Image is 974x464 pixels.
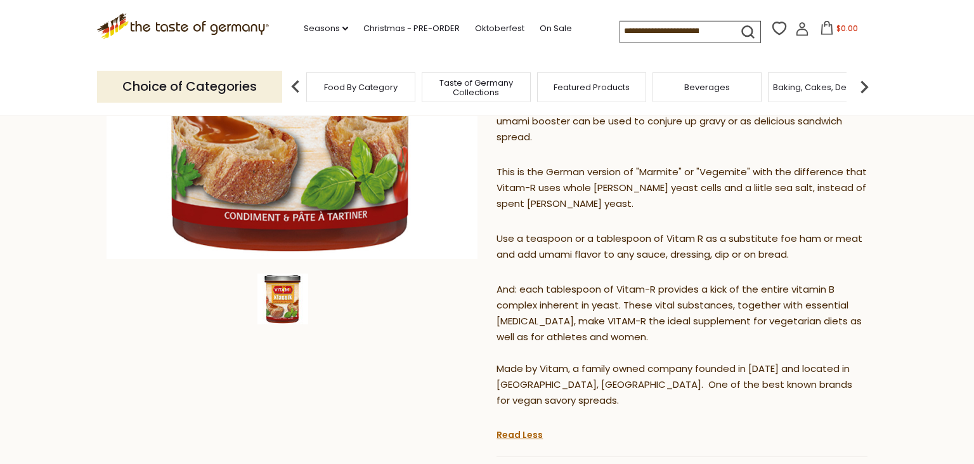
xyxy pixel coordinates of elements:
a: Beverages [684,83,730,92]
span: $0.00 [836,23,858,34]
a: Baking, Cakes, Desserts [773,83,871,92]
img: previous arrow [283,74,308,100]
p: This is the German version of "Marmite" or "Vegemite" with the difference that Vitam-R uses whole... [497,164,867,212]
img: Vitam-R Classic Yeast Extract, Plant-Based Savory Spread, 8.8 oz [257,274,308,324]
a: Oktoberfest [475,22,524,36]
p: And: each tablespoon of Vitam-R provides a kick of the entire vitamin B complex inherent in yeast... [497,282,867,409]
img: next arrow [852,74,877,100]
a: Seasons [304,22,348,36]
a: Christmas - PRE-ORDER [363,22,460,36]
a: Read Less [497,428,543,441]
a: Food By Category [324,83,398,92]
a: On Sale [540,22,572,36]
p: Use a teaspoon or a tablespoon of Vitam R as a substitute foe ham or meat and add umami flavor to... [497,231,867,263]
a: Taste of Germany Collections [425,78,527,97]
a: Featured Products [554,83,630,92]
p: Choice of Categories [97,71,282,102]
button: $0.00 [812,21,866,40]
